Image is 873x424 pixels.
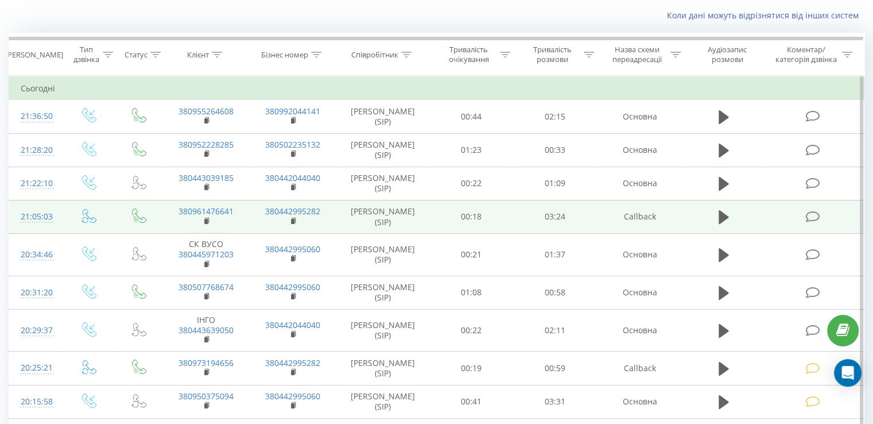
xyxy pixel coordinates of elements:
[125,50,148,60] div: Статус
[21,206,51,228] div: 21:05:03
[513,276,596,309] td: 00:58
[265,391,320,402] a: 380442995060
[513,200,596,233] td: 03:24
[261,50,308,60] div: Бізнес номер
[430,234,513,276] td: 00:21
[596,100,683,133] td: Основна
[336,352,430,385] td: [PERSON_NAME] (SIP)
[336,276,430,309] td: [PERSON_NAME] (SIP)
[9,77,864,100] td: Сьогодні
[179,282,234,292] a: 380507768674
[265,282,320,292] a: 380442995060
[265,139,320,150] a: 380502235132
[21,282,51,304] div: 20:31:20
[430,167,513,200] td: 00:22
[430,352,513,385] td: 00:19
[21,139,51,161] div: 21:28:20
[430,100,513,133] td: 00:44
[523,45,581,64] div: Тривалість розмови
[596,200,683,233] td: Callback
[694,45,761,64] div: Аудіозапис розмови
[336,385,430,418] td: [PERSON_NAME] (SIP)
[596,309,683,352] td: Основна
[187,50,209,60] div: Клієнт
[596,167,683,200] td: Основна
[72,45,99,64] div: Тип дзвінка
[21,105,51,128] div: 21:36:50
[596,276,683,309] td: Основна
[336,309,430,352] td: [PERSON_NAME] (SIP)
[430,200,513,233] td: 00:18
[179,391,234,402] a: 380950375094
[513,100,596,133] td: 02:15
[596,385,683,418] td: Основна
[351,50,398,60] div: Співробітник
[179,139,234,150] a: 380952228285
[336,234,430,276] td: [PERSON_NAME] (SIP)
[265,206,320,217] a: 380442995282
[513,234,596,276] td: 01:37
[430,276,513,309] td: 01:08
[336,200,430,233] td: [PERSON_NAME] (SIP)
[21,319,51,342] div: 20:29:37
[430,309,513,352] td: 00:22
[596,133,683,167] td: Основна
[21,357,51,379] div: 20:25:21
[179,206,234,217] a: 380961476641
[513,352,596,385] td: 00:59
[265,244,320,255] a: 380442995060
[772,45,839,64] div: Коментар/категорія дзвінка
[5,50,63,60] div: [PERSON_NAME]
[265,172,320,183] a: 380442044040
[513,385,596,418] td: 03:31
[430,133,513,167] td: 01:23
[834,359,862,387] div: Open Intercom Messenger
[336,100,430,133] td: [PERSON_NAME] (SIP)
[513,309,596,352] td: 02:11
[513,167,596,200] td: 01:09
[667,10,864,21] a: Коли дані можуть відрізнятися вiд інших систем
[440,45,498,64] div: Тривалість очікування
[162,309,249,352] td: ІНГО
[162,234,249,276] td: СК ВУСО
[179,249,234,260] a: 380445971203
[179,325,234,336] a: 380443639050
[179,357,234,368] a: 380973194656
[607,45,668,64] div: Назва схеми переадресації
[596,352,683,385] td: Callback
[265,319,320,330] a: 380442044040
[21,244,51,266] div: 20:34:46
[430,385,513,418] td: 00:41
[336,133,430,167] td: [PERSON_NAME] (SIP)
[513,133,596,167] td: 00:33
[265,106,320,117] a: 380992044141
[336,167,430,200] td: [PERSON_NAME] (SIP)
[21,172,51,195] div: 21:22:10
[21,391,51,413] div: 20:15:58
[179,172,234,183] a: 380443039185
[179,106,234,117] a: 380955264608
[265,357,320,368] a: 380442995282
[596,234,683,276] td: Основна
